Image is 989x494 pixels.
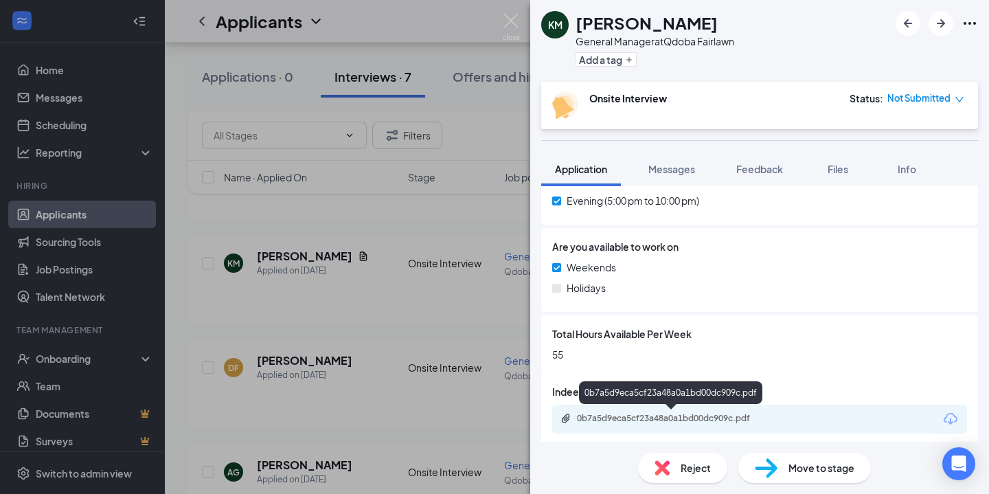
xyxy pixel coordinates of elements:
span: Holidays [567,280,606,295]
span: Not Submitted [887,91,951,105]
svg: ArrowRight [933,15,949,32]
div: 0b7a5d9eca5cf23a48a0a1bd00dc909c.pdf [579,381,762,404]
span: Reject [681,460,711,475]
button: ArrowLeftNew [896,11,920,36]
span: Application [555,163,607,175]
svg: Ellipses [962,15,978,32]
svg: Plus [625,56,633,64]
span: Evening (5:00 pm to 10:00 pm) [567,193,699,208]
svg: Download [942,411,959,427]
span: Move to stage [788,460,854,475]
span: 55 [552,347,967,362]
span: down [955,95,964,104]
div: 0b7a5d9eca5cf23a48a0a1bd00dc909c.pdf [577,413,769,424]
span: Indeed Resume [552,384,624,399]
button: PlusAdd a tag [576,52,637,67]
span: Total Hours Available Per Week [552,326,692,341]
span: Weekends [567,260,616,275]
div: KM [548,18,562,32]
div: Status : [850,91,883,105]
span: Info [898,163,916,175]
div: General Manager at Qdoba Fairlawn [576,34,734,48]
a: Paperclip0b7a5d9eca5cf23a48a0a1bd00dc909c.pdf [560,413,783,426]
div: Open Intercom Messenger [942,447,975,480]
h1: [PERSON_NAME] [576,11,718,34]
b: Onsite Interview [589,92,667,104]
span: Are you available to work on [552,239,679,254]
button: ArrowRight [929,11,953,36]
span: Messages [648,163,695,175]
span: Files [828,163,848,175]
span: Feedback [736,163,783,175]
svg: ArrowLeftNew [900,15,916,32]
svg: Paperclip [560,413,571,424]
